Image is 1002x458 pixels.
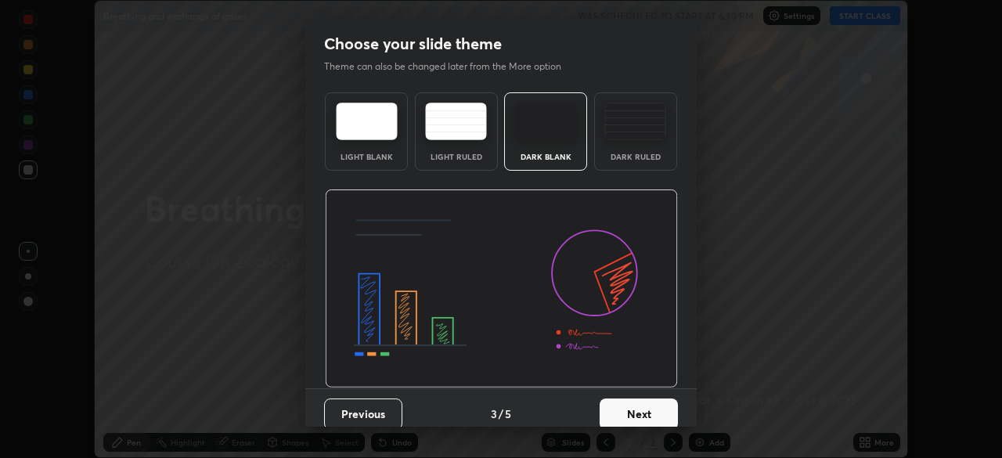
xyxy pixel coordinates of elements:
h4: 3 [491,406,497,422]
h4: / [499,406,503,422]
div: Dark Ruled [604,153,667,160]
h2: Choose your slide theme [324,34,502,54]
button: Next [600,398,678,430]
img: lightRuledTheme.5fabf969.svg [425,103,487,140]
p: Theme can also be changed later from the More option [324,60,578,74]
div: Light Blank [335,153,398,160]
h4: 5 [505,406,511,422]
img: darkTheme.f0cc69e5.svg [515,103,577,140]
img: darkRuledTheme.de295e13.svg [604,103,666,140]
img: darkThemeBanner.d06ce4a2.svg [325,189,678,388]
div: Light Ruled [425,153,488,160]
div: Dark Blank [514,153,577,160]
img: lightTheme.e5ed3b09.svg [336,103,398,140]
button: Previous [324,398,402,430]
